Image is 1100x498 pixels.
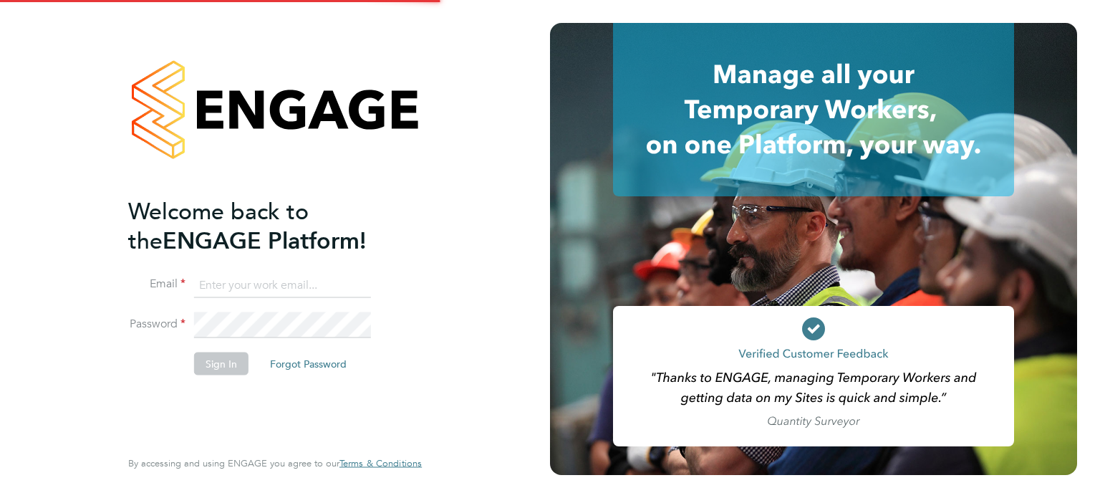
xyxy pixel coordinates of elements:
[128,197,309,254] span: Welcome back to the
[194,272,371,298] input: Enter your work email...
[339,457,422,469] span: Terms & Conditions
[259,353,358,375] button: Forgot Password
[194,353,249,375] button: Sign In
[128,457,422,469] span: By accessing and using ENGAGE you agree to our
[128,317,185,332] label: Password
[128,277,185,292] label: Email
[128,196,407,255] h2: ENGAGE Platform!
[339,458,422,469] a: Terms & Conditions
